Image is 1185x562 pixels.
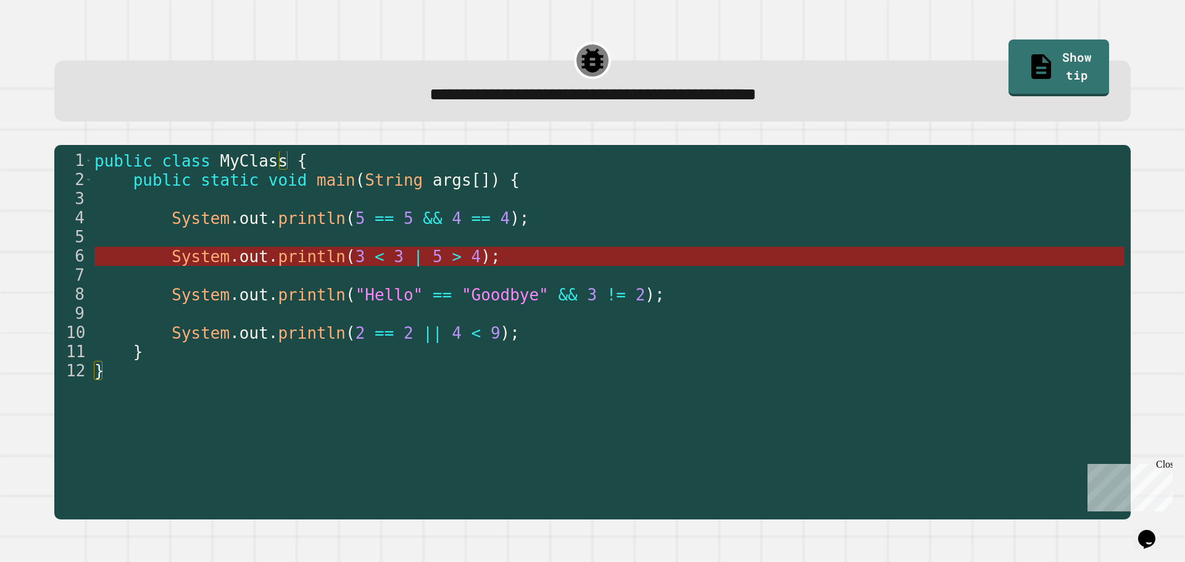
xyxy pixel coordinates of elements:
[1133,513,1173,550] iframe: chat widget
[85,170,92,189] span: Toggle code folding, rows 2 through 11
[54,342,93,362] div: 11
[462,286,549,304] span: "Goodbye"
[172,324,230,342] span: System
[355,247,365,266] span: 3
[220,152,288,170] span: MyClass
[54,151,93,170] div: 1
[172,247,230,266] span: System
[452,209,462,228] span: 4
[54,189,93,209] div: 3
[404,324,414,342] span: 2
[239,209,268,228] span: out
[54,228,93,247] div: 5
[452,324,462,342] span: 4
[365,171,423,189] span: String
[172,286,230,304] span: System
[54,362,93,381] div: 12
[239,286,268,304] span: out
[501,209,510,228] span: 4
[54,247,93,266] div: 6
[423,209,442,228] span: &&
[54,266,93,285] div: 7
[588,286,597,304] span: 3
[54,323,93,342] div: 10
[472,324,481,342] span: <
[268,171,307,189] span: void
[1008,39,1109,96] a: Show tip
[133,171,191,189] span: public
[278,247,346,266] span: println
[607,286,626,304] span: !=
[317,171,355,189] span: main
[1083,459,1173,511] iframe: chat widget
[239,324,268,342] span: out
[452,247,462,266] span: >
[54,209,93,228] div: 4
[404,209,414,228] span: 5
[278,209,346,228] span: println
[201,171,259,189] span: static
[472,209,491,228] span: ==
[559,286,578,304] span: &&
[636,286,646,304] span: 2
[433,286,452,304] span: ==
[54,285,93,304] div: 8
[394,247,404,266] span: 3
[355,286,423,304] span: "Hello"
[54,304,93,323] div: 9
[423,324,442,342] span: ||
[54,170,93,189] div: 2
[162,152,210,170] span: class
[491,324,501,342] span: 9
[375,247,385,266] span: <
[278,286,346,304] span: println
[239,247,268,266] span: out
[172,209,230,228] span: System
[355,324,365,342] span: 2
[5,5,85,78] div: Chat with us now!Close
[375,324,394,342] span: ==
[94,152,152,170] span: public
[472,247,481,266] span: 4
[355,209,365,228] span: 5
[414,247,423,266] span: |
[278,324,346,342] span: println
[433,247,443,266] span: 5
[433,171,472,189] span: args
[85,151,92,170] span: Toggle code folding, rows 1 through 12
[375,209,394,228] span: ==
